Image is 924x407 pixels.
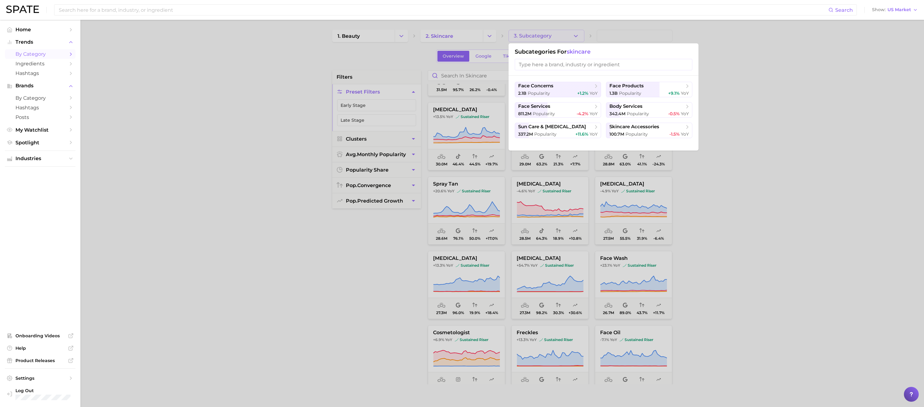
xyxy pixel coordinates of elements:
[609,90,618,96] span: 1.3b
[681,90,689,96] span: YoY
[5,25,75,34] a: Home
[5,81,75,90] button: Brands
[518,124,586,130] span: sun care & [MEDICAL_DATA]
[5,344,75,353] a: Help
[15,105,65,111] span: Hashtags
[15,61,65,67] span: Ingredients
[870,6,919,14] button: ShowUS Market
[518,131,533,137] span: 337.2m
[627,111,649,116] span: Popularity
[5,103,75,112] a: Hashtags
[515,59,692,70] input: Type here a brand, industry or ingredient
[619,90,641,96] span: Popularity
[606,123,692,138] button: skincare accessories100.7m Popularity-1.5% YoY
[590,131,598,137] span: YoY
[5,93,75,103] a: by Category
[5,125,75,135] a: My Watchlist
[668,90,680,96] span: +9.1%
[515,48,692,55] h1: Subcategories for
[567,48,591,55] span: skincare
[577,90,588,96] span: +1.2%
[681,131,689,137] span: YoY
[15,140,65,146] span: Spotlight
[606,82,692,97] button: face products1.3b Popularity+9.1% YoY
[515,102,601,118] button: face services811.2m Popularity-4.2% YoY
[15,27,65,33] span: Home
[15,375,65,381] span: Settings
[609,111,625,116] span: 342.4m
[515,123,601,138] button: sun care & [MEDICAL_DATA]337.2m Popularity+11.6% YoY
[15,345,65,351] span: Help
[15,95,65,101] span: by Category
[15,83,65,89] span: Brands
[609,103,643,109] span: body services
[590,111,598,116] span: YoY
[533,111,555,116] span: Popularity
[5,49,75,59] a: by Category
[5,68,75,78] a: Hashtags
[15,156,65,161] span: Industries
[534,131,557,137] span: Popularity
[518,83,553,89] span: face concerns
[5,331,75,340] a: Onboarding Videos
[5,356,75,365] a: Product Releases
[681,111,689,116] span: YoY
[15,127,65,133] span: My Watchlist
[15,70,65,76] span: Hashtags
[518,111,531,116] span: 811.2m
[5,374,75,383] a: Settings
[518,90,526,96] span: 2.1b
[887,8,911,11] span: US Market
[518,103,550,109] span: face services
[5,37,75,47] button: Trends
[15,51,65,57] span: by Category
[5,138,75,147] a: Spotlight
[577,111,588,116] span: -4.2%
[5,154,75,163] button: Industries
[5,59,75,68] a: Ingredients
[515,82,601,97] button: face concerns2.1b Popularity+1.2% YoY
[606,102,692,118] button: body services342.4m Popularity-0.5% YoY
[5,112,75,122] a: Posts
[872,8,886,11] span: Show
[15,114,65,120] span: Posts
[58,5,828,15] input: Search here for a brand, industry, or ingredient
[609,83,644,89] span: face products
[575,131,588,137] span: +11.6%
[5,386,75,402] a: Log out. Currently logged in with e-mail Lmerle@ulta.com.
[528,90,550,96] span: Popularity
[6,6,39,13] img: SPATE
[835,7,853,13] span: Search
[15,388,71,393] span: Log Out
[15,39,65,45] span: Trends
[609,131,624,137] span: 100.7m
[669,131,680,137] span: -1.5%
[15,333,65,339] span: Onboarding Videos
[15,358,65,363] span: Product Releases
[625,131,648,137] span: Popularity
[590,90,598,96] span: YoY
[609,124,659,130] span: skincare accessories
[668,111,680,116] span: -0.5%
